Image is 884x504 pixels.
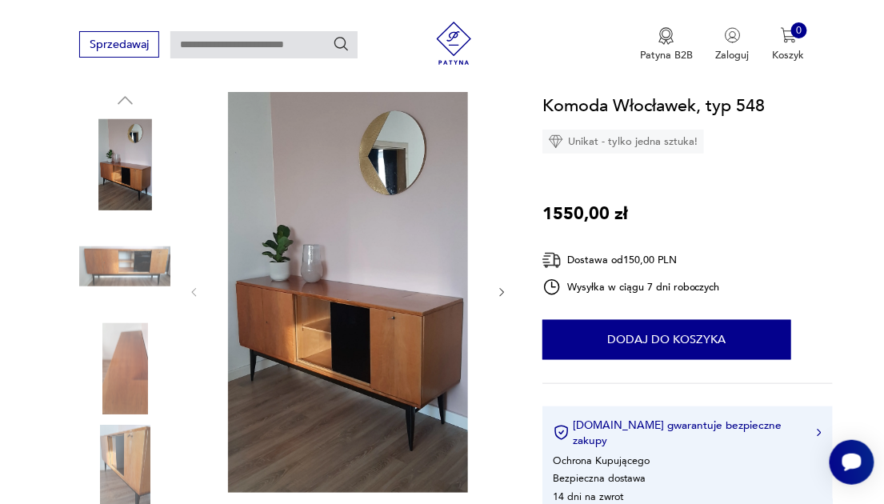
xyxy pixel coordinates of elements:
[817,429,822,437] img: Ikona strzałki w prawo
[542,250,562,270] img: Ikona dostawy
[640,48,693,62] p: Patyna B2B
[554,425,570,441] img: Ikona certyfikatu
[716,48,750,62] p: Zaloguj
[773,48,805,62] p: Koszyk
[542,320,791,360] button: Dodaj do koszyka
[542,200,628,227] p: 1550,00 zł
[214,90,482,493] img: Zdjęcie produktu Komoda Włocławek, typ 548
[554,454,650,468] li: Ochrona Kupującego
[333,35,350,53] button: Szukaj
[542,250,720,270] div: Dostawa od 150,00 PLN
[640,27,693,62] a: Ikona medaluPatyna B2B
[725,27,741,43] img: Ikonka użytkownika
[791,22,807,38] div: 0
[549,135,563,150] img: Ikona diamentu
[79,31,158,58] button: Sprzedawaj
[79,41,158,50] a: Sprzedawaj
[640,27,693,62] button: Patyna B2B
[542,130,704,154] div: Unikat - tylko jedna sztuka!
[716,27,750,62] button: Zaloguj
[554,471,646,486] li: Bezpieczna dostawa
[781,27,797,43] img: Ikona koszyka
[427,22,481,65] img: Patyna - sklep z meblami i dekoracjami vintage
[542,278,720,297] div: Wysyłka w ciągu 7 dni roboczych
[79,221,170,312] img: Zdjęcie produktu Komoda Włocławek, typ 548
[554,490,624,504] li: 14 dni na zwrot
[658,27,674,45] img: Ikona medalu
[79,119,170,210] img: Zdjęcie produktu Komoda Włocławek, typ 548
[773,27,805,62] button: 0Koszyk
[830,440,874,485] iframe: Smartsupp widget button
[554,418,822,448] button: [DOMAIN_NAME] gwarantuje bezpieczne zakupy
[542,92,765,119] h1: Komoda Włocławek, typ 548
[79,323,170,414] img: Zdjęcie produktu Komoda Włocławek, typ 548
